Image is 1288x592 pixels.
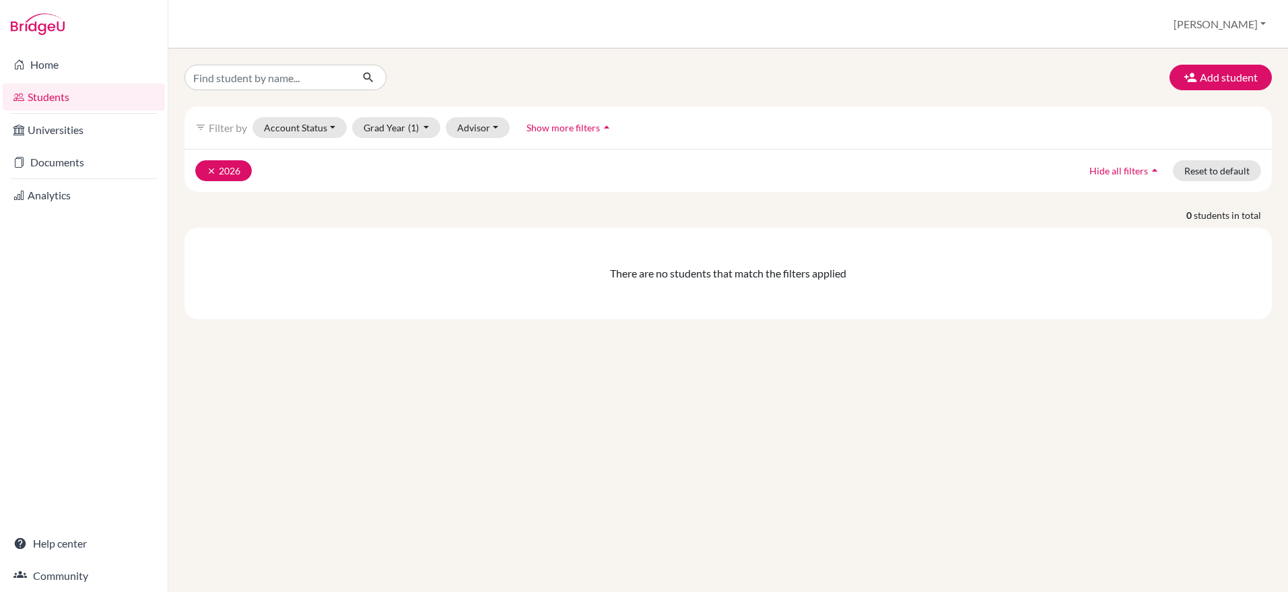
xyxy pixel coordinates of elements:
[408,122,419,133] span: (1)
[352,117,441,138] button: Grad Year(1)
[3,562,165,589] a: Community
[207,166,216,176] i: clear
[209,121,247,134] span: Filter by
[1170,65,1272,90] button: Add student
[195,160,252,181] button: clear2026
[195,265,1261,282] div: There are no students that match the filters applied
[184,65,351,90] input: Find student by name...
[1148,164,1161,177] i: arrow_drop_up
[3,530,165,557] a: Help center
[3,182,165,209] a: Analytics
[1089,165,1148,176] span: Hide all filters
[195,122,206,133] i: filter_list
[1078,160,1173,181] button: Hide all filtersarrow_drop_up
[3,84,165,110] a: Students
[600,121,613,134] i: arrow_drop_up
[515,117,625,138] button: Show more filtersarrow_drop_up
[11,13,65,35] img: Bridge-U
[1186,208,1194,222] strong: 0
[3,117,165,143] a: Universities
[3,51,165,78] a: Home
[1194,208,1272,222] span: students in total
[1173,160,1261,181] button: Reset to default
[446,117,510,138] button: Advisor
[3,149,165,176] a: Documents
[527,122,600,133] span: Show more filters
[252,117,347,138] button: Account Status
[1167,11,1272,37] button: [PERSON_NAME]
